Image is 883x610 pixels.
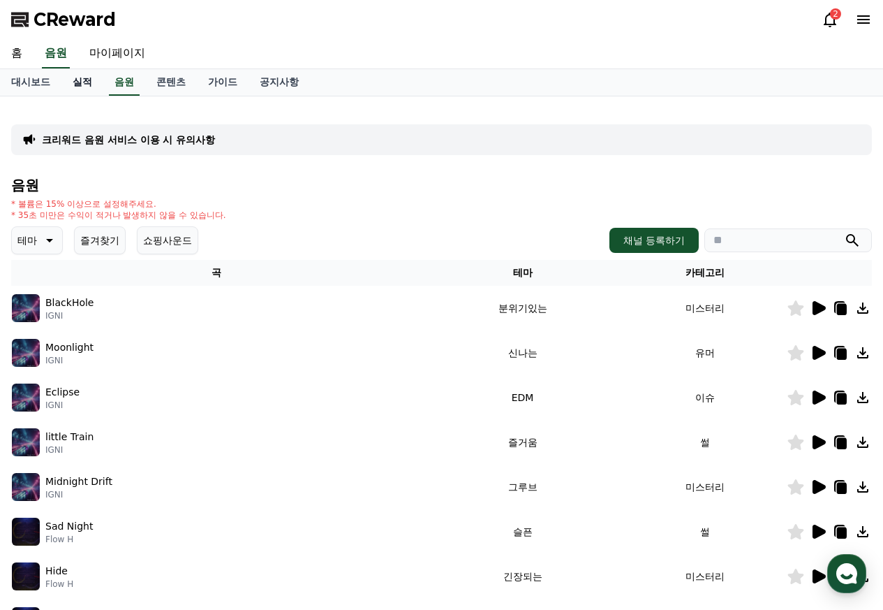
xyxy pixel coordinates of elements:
a: 음원 [42,39,70,68]
td: 신나는 [422,331,624,375]
td: 미스터리 [623,554,787,599]
a: CReward [11,8,116,31]
p: Moonlight [45,340,94,355]
button: 즐겨찾기 [74,226,126,254]
img: music [12,294,40,322]
p: 테마 [17,231,37,250]
p: Flow H [45,534,93,545]
button: 테마 [11,226,63,254]
td: EDM [422,375,624,420]
button: 쇼핑사운드 [137,226,198,254]
th: 카테고리 [623,260,787,286]
div: 2 [830,8,841,20]
td: 미스터리 [623,286,787,331]
td: 긴장되는 [422,554,624,599]
a: 2 [822,11,838,28]
p: Eclipse [45,385,80,400]
td: 이슈 [623,375,787,420]
button: 채널 등록하기 [609,228,699,253]
a: 실적 [61,69,103,96]
a: 마이페이지 [78,39,156,68]
img: music [12,562,40,590]
p: IGNI [45,489,112,500]
a: 설정 [180,443,268,478]
p: Flow H [45,579,73,590]
td: 즐거움 [422,420,624,465]
td: 슬픈 [422,509,624,554]
p: little Train [45,430,94,444]
p: IGNI [45,444,94,456]
th: 곡 [11,260,422,286]
img: music [12,518,40,546]
td: 미스터리 [623,465,787,509]
p: Midnight Drift [45,474,112,489]
a: 콘텐츠 [145,69,197,96]
td: 썰 [623,509,787,554]
td: 유머 [623,331,787,375]
img: music [12,339,40,367]
span: 대화 [128,465,144,476]
a: 대화 [92,443,180,478]
h4: 음원 [11,177,872,193]
td: 썰 [623,420,787,465]
th: 테마 [422,260,624,286]
p: Hide [45,564,68,579]
a: 크리워드 음원 서비스 이용 시 유의사항 [42,133,215,147]
a: 홈 [4,443,92,478]
td: 그루브 [422,465,624,509]
p: IGNI [45,400,80,411]
p: BlackHole [45,296,94,310]
span: 홈 [44,464,52,475]
td: 분위기있는 [422,286,624,331]
span: 설정 [216,464,232,475]
p: Sad Night [45,519,93,534]
img: music [12,473,40,501]
a: 공지사항 [248,69,310,96]
a: 가이드 [197,69,248,96]
p: IGNI [45,310,94,321]
img: music [12,428,40,456]
p: * 볼륨은 15% 이상으로 설정해주세요. [11,198,226,210]
img: music [12,384,40,412]
span: CReward [34,8,116,31]
a: 음원 [109,69,140,96]
p: IGNI [45,355,94,366]
p: * 35초 미만은 수익이 적거나 발생하지 않을 수 있습니다. [11,210,226,221]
